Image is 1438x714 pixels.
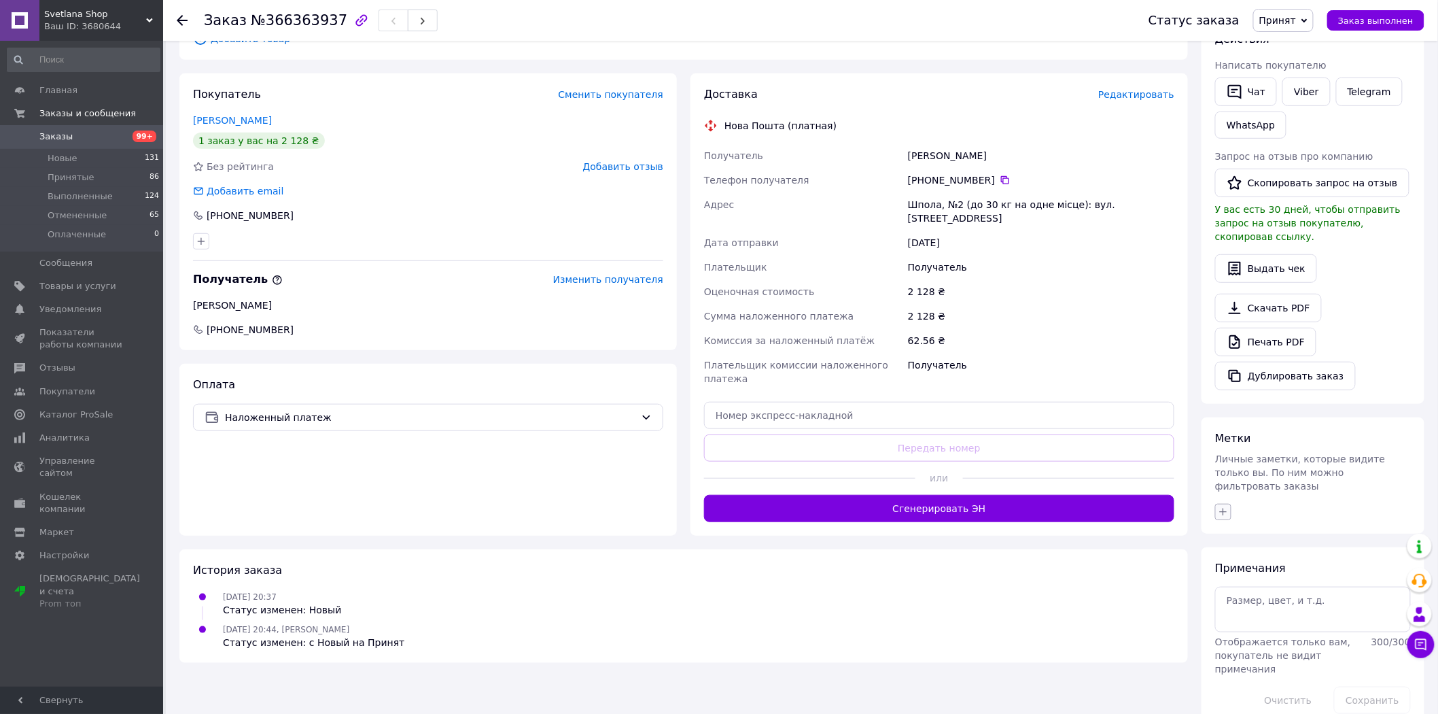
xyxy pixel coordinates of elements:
[207,161,274,172] span: Без рейтинга
[704,262,767,273] span: Плательщик
[39,432,90,444] span: Аналитика
[1215,328,1316,356] a: Печать PDF
[704,311,854,322] span: Сумма наложенного платежа
[704,402,1174,429] input: Номер экспресс-накладной
[39,257,92,269] span: Сообщения
[39,131,73,143] span: Заказы
[48,152,77,165] span: Новые
[205,323,295,337] span: [PHONE_NUMBER]
[145,190,159,203] span: 124
[48,209,107,222] span: Отмененные
[223,592,277,602] span: [DATE] 20:37
[1338,16,1414,26] span: Заказ выполнен
[1215,362,1356,390] button: Дублировать заказ
[1215,112,1286,139] a: WhatsApp
[1215,169,1409,197] button: Скопировать запрос на отзыв
[1371,636,1411,647] span: 300 / 300
[39,386,95,398] span: Покупатели
[193,273,283,286] span: Получатель
[154,228,159,241] span: 0
[1098,89,1174,100] span: Редактировать
[704,495,1174,522] button: Сгенерировать ЭН
[39,455,126,479] span: Управление сайтом
[39,491,126,515] span: Кошелек компании
[1215,294,1322,322] a: Скачать PDF
[704,88,758,101] span: Доставка
[915,471,962,485] span: или
[177,14,188,27] div: Вернуться назад
[1215,562,1286,575] span: Примечания
[1327,10,1424,31] button: Заказ выполнен
[48,228,106,241] span: Оплаченные
[704,286,815,297] span: Оценочная стоимость
[1215,33,1269,46] span: Действия
[1215,432,1251,445] span: Метки
[193,88,261,101] span: Покупатель
[192,184,285,198] div: Добавить email
[223,625,349,634] span: [DATE] 20:44, [PERSON_NAME]
[704,237,779,248] span: Дата отправки
[251,12,347,29] span: №366363937
[44,20,163,33] div: Ваш ID: 3680644
[704,335,875,346] span: Комиссия за наложенный платёж
[39,598,140,610] div: Prom топ
[193,299,663,312] div: [PERSON_NAME]
[1407,631,1435,658] button: Чат с покупателем
[150,171,159,184] span: 86
[704,150,763,161] span: Получатель
[1282,78,1330,106] a: Viber
[7,48,160,72] input: Поиск
[1336,78,1403,106] a: Telegram
[1215,78,1277,106] button: Чат
[559,89,663,100] span: Сменить покупателя
[39,280,116,292] span: Товары и услуги
[704,199,734,210] span: Адрес
[150,209,159,222] span: 65
[205,184,285,198] div: Добавить email
[721,119,840,133] div: Нова Пошта (платная)
[905,353,1177,391] div: Получатель
[1148,14,1240,27] div: Статус заказа
[1215,60,1327,71] span: Написать покупателю
[1259,15,1296,26] span: Принят
[905,231,1177,255] div: [DATE]
[905,255,1177,279] div: Получатель
[193,133,325,149] div: 1 заказ у вас на 2 128 ₴
[205,209,295,222] div: [PHONE_NUMBER]
[1215,254,1317,283] button: Выдать чек
[905,304,1177,328] div: 2 128 ₴
[1215,636,1351,675] span: Отображается только вам, покупатель не видит примечания
[225,410,635,425] span: Наложенный платеж
[1215,204,1401,242] span: У вас есть 30 дней, чтобы отправить запрос на отзыв покупателю, скопировав ссылку.
[48,190,113,203] span: Выполненные
[39,303,101,316] span: Уведомления
[223,636,404,649] div: Статус изменен: с Новый на Принят
[39,362,75,374] span: Отзывы
[905,328,1177,353] div: 62.56 ₴
[193,564,282,577] span: История заказа
[39,549,89,562] span: Настройки
[48,171,94,184] span: Принятые
[145,152,159,165] span: 131
[704,175,809,186] span: Телефон получателя
[1215,454,1386,492] span: Личные заметки, которые видите только вы. По ним можно фильтровать заказы
[553,274,663,285] span: Изменить получателя
[44,8,146,20] span: Svetlana Shop
[905,192,1177,231] div: Шпола, №2 (до 30 кг на одне місце): вул. [STREET_ADDRESS]
[583,161,663,172] span: Добавить отзыв
[39,107,136,120] span: Заказы и сообщения
[1215,151,1373,162] span: Запрос на отзыв про компанию
[204,12,247,29] span: Заказ
[133,131,156,142] span: 99+
[704,360,888,384] span: Плательщик комиссии наложенного платежа
[39,409,113,421] span: Каталог ProSale
[39,84,77,97] span: Главная
[39,573,140,610] span: [DEMOGRAPHIC_DATA] и счета
[905,143,1177,168] div: [PERSON_NAME]
[39,326,126,351] span: Показатели работы компании
[193,115,272,126] a: [PERSON_NAME]
[39,526,74,539] span: Маркет
[908,173,1174,187] div: [PHONE_NUMBER]
[223,603,341,617] div: Статус изменен: Новый
[905,279,1177,304] div: 2 128 ₴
